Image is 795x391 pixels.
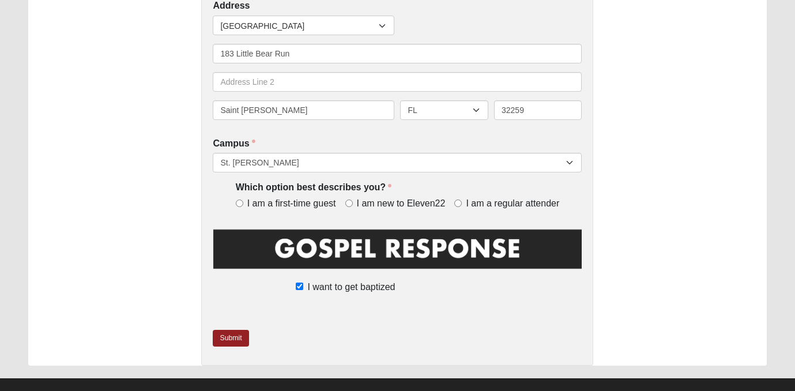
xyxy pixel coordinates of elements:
[213,137,255,151] label: Campus
[466,197,559,210] span: I am a regular attender
[494,100,582,120] input: Zip
[213,330,248,347] a: Submit
[454,200,462,207] input: I am a regular attender
[220,16,379,36] span: [GEOGRAPHIC_DATA]
[247,197,336,210] span: I am a first-time guest
[345,200,353,207] input: I am new to Eleven22
[213,72,582,92] input: Address Line 2
[357,197,446,210] span: I am new to Eleven22
[213,44,582,63] input: Address Line 1
[236,181,391,194] label: Which option best describes you?
[213,100,394,120] input: City
[307,280,395,294] span: I want to get baptized
[296,283,303,290] input: I want to get baptized
[236,200,243,207] input: I am a first-time guest
[213,227,582,279] img: GospelResponseBLK.png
